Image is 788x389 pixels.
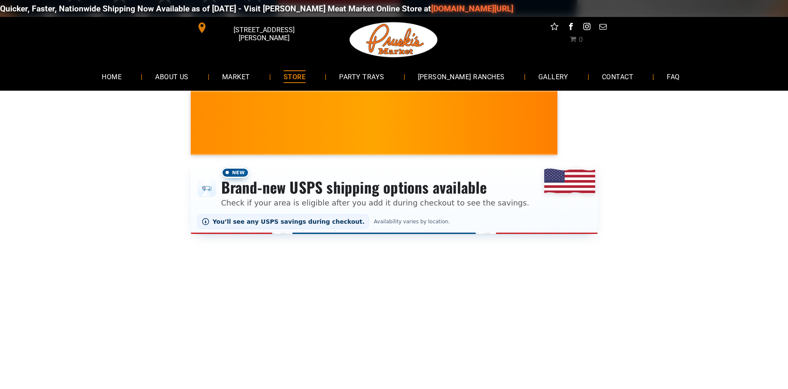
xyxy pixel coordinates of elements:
h3: Brand-new USPS shipping options available [221,178,529,197]
img: Pruski-s+Market+HQ+Logo2-1920w.png [348,17,440,63]
span: New [221,167,249,178]
a: Social network [549,21,560,34]
a: GALLERY [526,65,581,88]
p: Check if your area is eligible after you add it during checkout to see the savings. [221,197,529,208]
span: 0 [579,36,583,44]
a: facebook [565,21,576,34]
div: Shipping options announcement [191,162,598,234]
a: HOME [89,65,134,88]
a: email [597,21,608,34]
a: PARTY TRAYS [326,65,397,88]
a: MARKET [209,65,263,88]
a: instagram [581,21,592,34]
a: [STREET_ADDRESS][PERSON_NAME] [191,21,320,34]
a: [DOMAIN_NAME][URL] [431,4,513,14]
span: [STREET_ADDRESS][PERSON_NAME] [209,22,318,46]
span: You’ll see any USPS savings during checkout. [213,218,365,225]
a: STORE [271,65,318,88]
a: CONTACT [589,65,646,88]
a: ABOUT US [142,65,201,88]
span: Availability varies by location. [372,219,451,225]
a: [PERSON_NAME] RANCHES [405,65,518,88]
a: FAQ [654,65,692,88]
